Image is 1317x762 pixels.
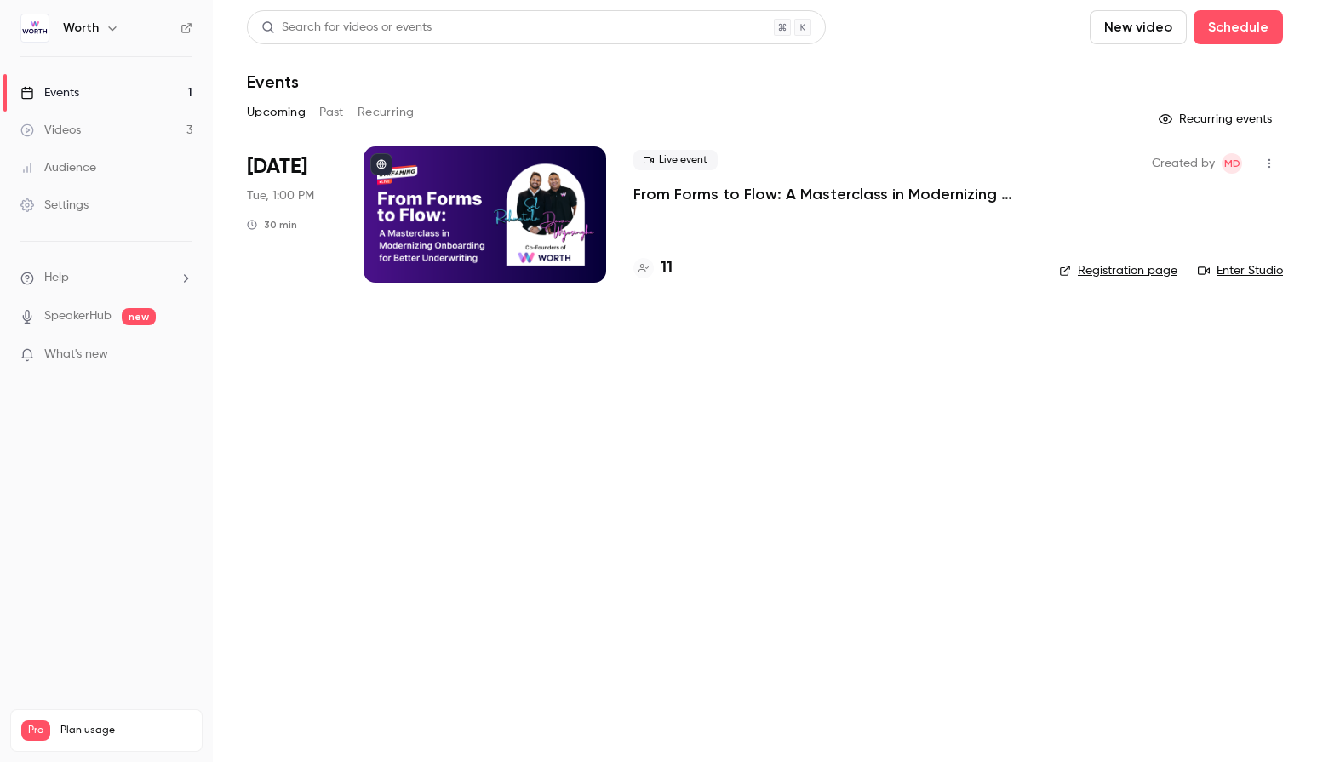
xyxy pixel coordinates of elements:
span: MD [1224,153,1240,174]
li: help-dropdown-opener [20,269,192,287]
span: Created by [1152,153,1215,174]
button: Upcoming [247,99,306,126]
a: From Forms to Flow: A Masterclass in Modernizing Onboarding for Better Underwriting [633,184,1032,204]
div: 30 min [247,218,297,232]
a: Registration page [1059,262,1177,279]
div: Videos [20,122,81,139]
div: Audience [20,159,96,176]
span: Plan usage [60,724,192,737]
button: Schedule [1194,10,1283,44]
span: Pro [21,720,50,741]
img: Worth [21,14,49,42]
button: Past [319,99,344,126]
div: Events [20,84,79,101]
span: What's new [44,346,108,364]
div: Search for videos or events [261,19,432,37]
span: Tue, 1:00 PM [247,187,314,204]
button: Recurring [358,99,415,126]
a: Enter Studio [1198,262,1283,279]
div: Sep 23 Tue, 1:00 PM (America/New York) [247,146,336,283]
h4: 11 [661,256,673,279]
a: SpeakerHub [44,307,112,325]
div: Settings [20,197,89,214]
a: 11 [633,256,673,279]
span: Marilena De Niear [1222,153,1242,174]
button: Recurring events [1151,106,1283,133]
span: [DATE] [247,153,307,180]
span: new [122,308,156,325]
span: Live event [633,150,718,170]
h6: Worth [63,20,99,37]
span: Help [44,269,69,287]
button: New video [1090,10,1187,44]
h1: Events [247,72,299,92]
